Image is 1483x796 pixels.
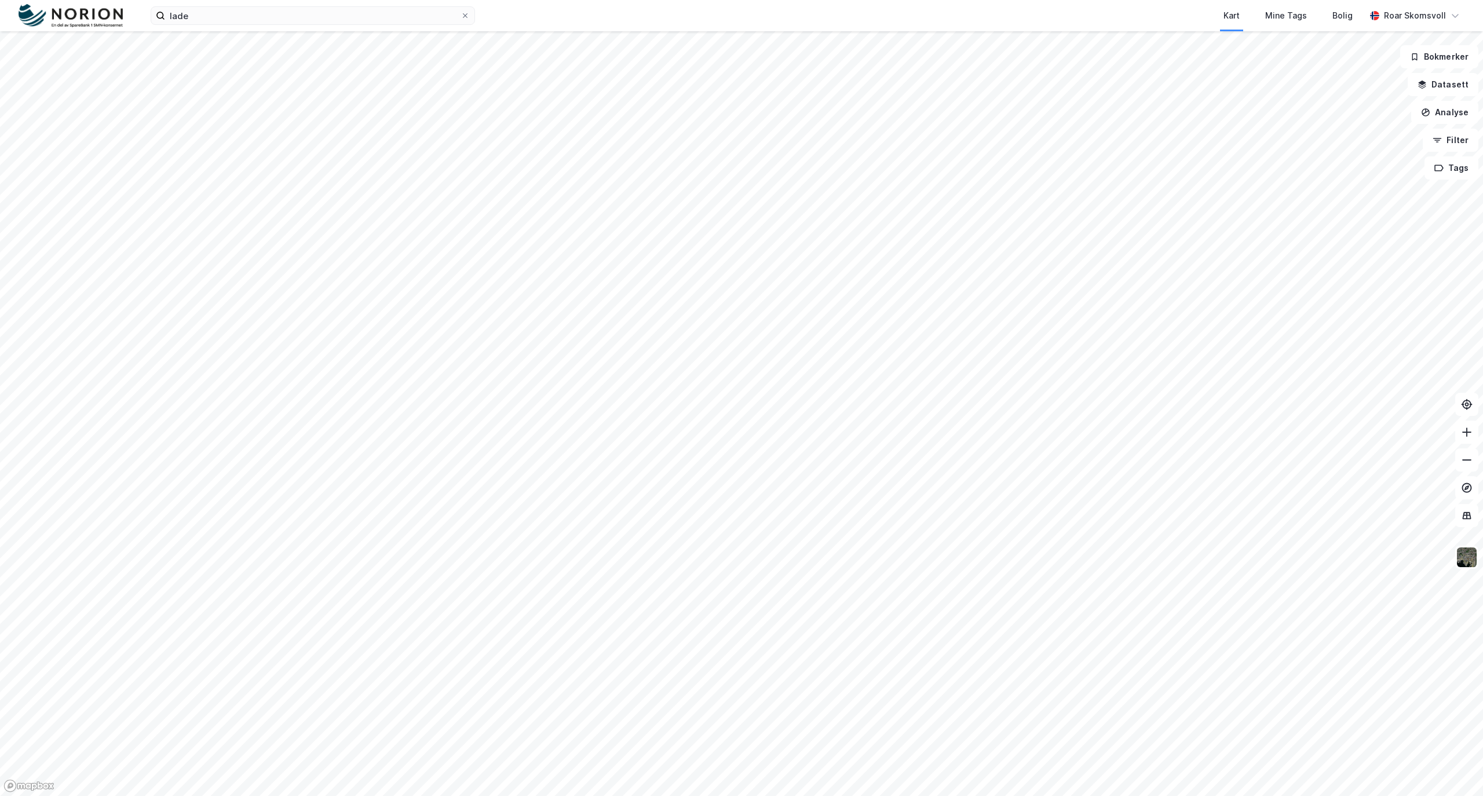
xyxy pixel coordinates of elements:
[1423,129,1478,152] button: Filter
[1408,73,1478,96] button: Datasett
[3,779,54,793] a: Mapbox homepage
[1265,9,1307,23] div: Mine Tags
[1411,101,1478,124] button: Analyse
[1400,45,1478,68] button: Bokmerker
[1384,9,1446,23] div: Roar Skomsvoll
[1425,740,1483,796] iframe: Chat Widget
[165,7,461,24] input: Søk på adresse, matrikkel, gårdeiere, leietakere eller personer
[1456,546,1478,568] img: 9k=
[1424,156,1478,180] button: Tags
[19,4,123,28] img: norion-logo.80e7a08dc31c2e691866.png
[1332,9,1353,23] div: Bolig
[1223,9,1240,23] div: Kart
